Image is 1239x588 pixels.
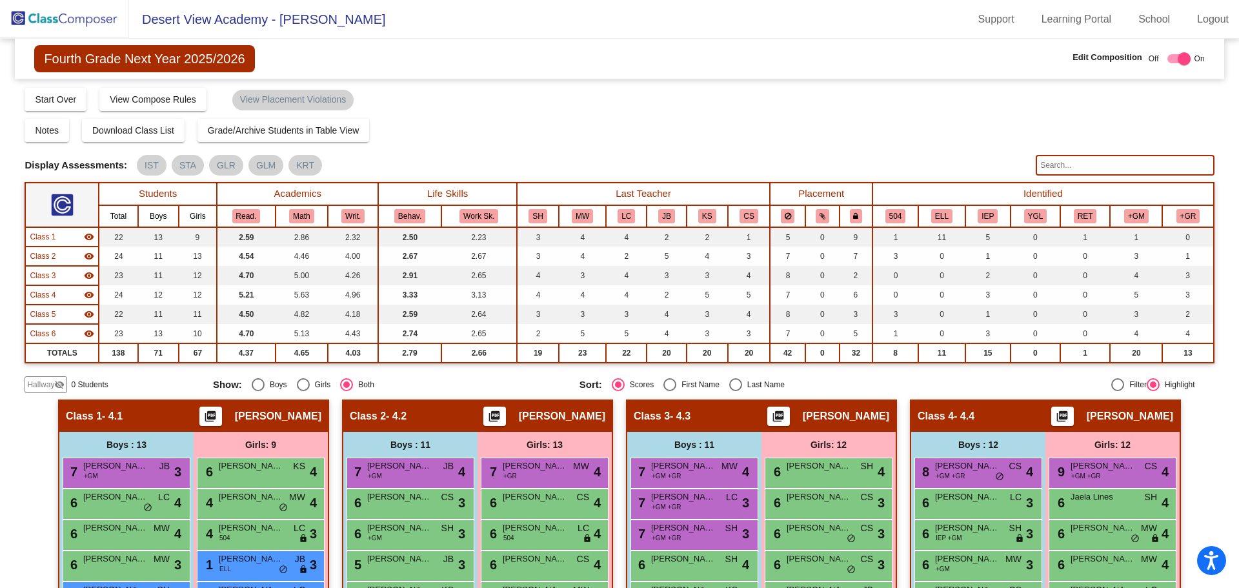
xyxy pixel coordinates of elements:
td: 7 [770,247,805,266]
td: Olga Navas - 4.6 [25,324,99,343]
td: 4.18 [328,305,378,324]
td: 15 [965,343,1011,363]
td: 4.70 [217,324,275,343]
td: 3 [1110,305,1162,324]
td: 3 [872,305,918,324]
button: CS [740,209,758,223]
button: Work Sk. [459,209,498,223]
td: 4 [559,247,606,266]
td: 0 [1060,305,1110,324]
div: Girls [310,379,331,390]
div: Boys : 13 [59,432,194,458]
button: MW [572,209,593,223]
td: 2.79 [378,343,441,363]
span: - 4.2 [386,410,407,423]
td: 0 [872,285,918,305]
td: 2.32 [328,227,378,247]
span: [PERSON_NAME] [803,410,889,423]
span: Notes [35,125,59,136]
span: Class 1 [66,410,102,423]
td: 0 [805,227,840,247]
td: 5.13 [276,324,328,343]
td: 0 [918,266,965,285]
td: 4 [517,285,559,305]
td: 0 [805,305,840,324]
td: 1 [872,227,918,247]
button: ELL [931,209,952,223]
th: Placement [770,183,872,205]
div: Girls: 12 [1045,432,1180,458]
td: 0 [1011,266,1060,285]
mat-chip: STA [172,155,204,176]
td: 2.59 [378,305,441,324]
mat-icon: picture_as_pdf [203,410,218,428]
td: 2.65 [441,324,517,343]
button: Print Students Details [199,407,222,426]
td: 5.21 [217,285,275,305]
td: 13 [138,324,179,343]
span: View Compose Rules [110,94,196,105]
td: 2.86 [276,227,328,247]
td: 11 [179,305,217,324]
td: 13 [1162,343,1213,363]
td: 20 [647,343,686,363]
td: 3 [1110,247,1162,266]
td: 4.96 [328,285,378,305]
td: 4 [728,266,770,285]
td: 19 [517,343,559,363]
td: 3 [1162,266,1213,285]
td: 0 [1060,285,1110,305]
mat-radio-group: Select an option [213,378,570,391]
td: 8 [872,343,918,363]
th: Keep away students [770,205,805,227]
mat-chip: KRT [288,155,322,176]
td: 0 [1011,305,1060,324]
td: 42 [770,343,805,363]
td: 4 [517,266,559,285]
button: Grade/Archive Students in Table View [197,119,370,142]
span: Desert View Academy - [PERSON_NAME] [129,9,386,30]
td: 7 [840,247,872,266]
td: 4.46 [276,247,328,266]
td: 0 [918,305,965,324]
td: 5 [840,324,872,343]
mat-icon: visibility [84,309,94,319]
button: Writ. [341,209,365,223]
td: 2 [1162,305,1213,324]
span: On [1194,53,1205,65]
td: 1 [728,227,770,247]
td: 2 [647,285,686,305]
th: Keep with students [805,205,840,227]
td: 11 [918,343,965,363]
td: 3 [965,285,1011,305]
td: 4 [559,285,606,305]
td: Jaidyn Zion - 4.4 [25,285,99,305]
td: 2.67 [441,247,517,266]
mat-icon: picture_as_pdf [771,410,786,428]
span: Class 2 [350,410,386,423]
button: Notes [25,119,69,142]
td: 5 [770,227,805,247]
td: 1 [965,247,1011,266]
td: 0 [1011,285,1060,305]
td: 13 [138,227,179,247]
mat-icon: visibility [84,290,94,300]
span: Class 1 [30,231,55,243]
th: Total [99,205,138,227]
div: Boys [265,379,287,390]
button: Print Students Details [483,407,506,426]
span: [PERSON_NAME] [1087,410,1173,423]
mat-chip: View Placement Violations [232,90,354,110]
td: 2.64 [441,305,517,324]
td: 5 [1110,285,1162,305]
td: 2 [606,247,647,266]
div: Boys : 11 [343,432,478,458]
td: 2 [840,266,872,285]
td: Victoria Armas - 4.1 [25,227,99,247]
td: 4.82 [276,305,328,324]
mat-icon: picture_as_pdf [1054,410,1070,428]
td: 20 [728,343,770,363]
th: Marissa Will [559,205,606,227]
button: Behav. [394,209,425,223]
td: 2 [517,324,559,343]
